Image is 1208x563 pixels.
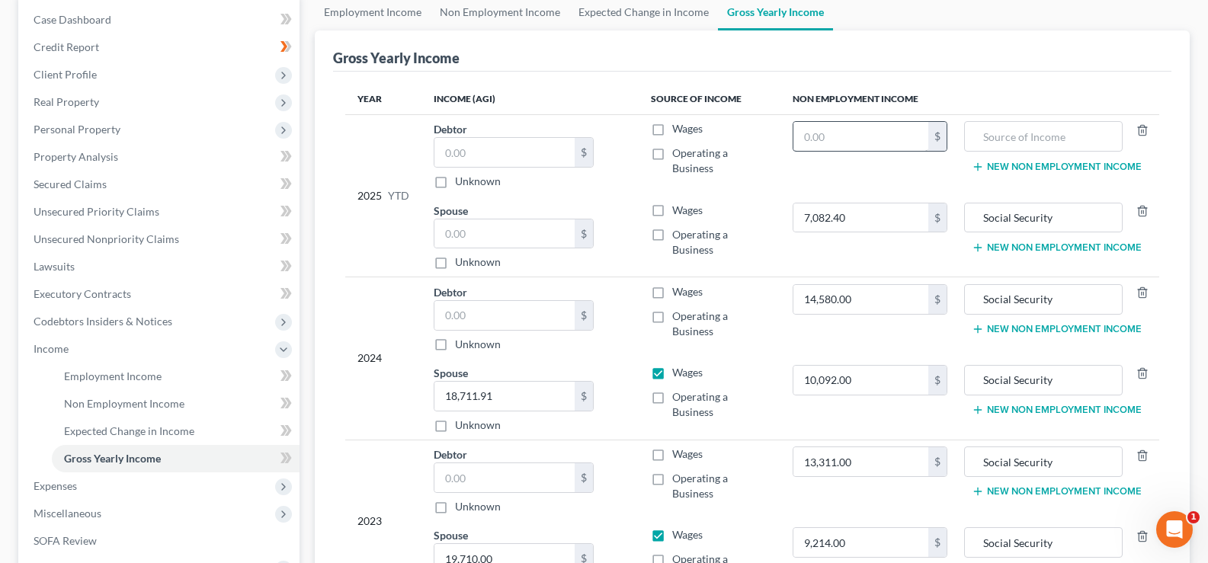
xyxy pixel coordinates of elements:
span: Wages [672,122,703,135]
span: Executory Contracts [34,287,131,300]
a: Employment Income [52,363,300,390]
label: Spouse [434,527,468,543]
div: $ [575,138,593,167]
span: Wages [672,203,703,216]
span: YTD [388,188,409,203]
span: Expected Change in Income [64,424,194,437]
a: Executory Contracts [21,280,300,308]
span: Operating a Business [672,228,728,256]
label: Unknown [455,499,501,514]
a: Unsecured Nonpriority Claims [21,226,300,253]
div: Gross Yearly Income [333,49,460,67]
span: Unsecured Priority Claims [34,205,159,218]
label: Debtor [434,284,467,300]
div: $ [575,219,593,248]
input: 0.00 [793,447,928,476]
label: Spouse [434,203,468,219]
div: $ [928,122,947,151]
span: Client Profile [34,68,97,81]
input: 0.00 [434,219,575,248]
input: 0.00 [434,138,575,167]
input: Source of Income [972,528,1114,557]
span: Wages [672,366,703,379]
button: New Non Employment Income [972,485,1142,497]
span: Property Analysis [34,150,118,163]
span: Employment Income [64,369,162,382]
a: Gross Yearly Income [52,445,300,472]
input: 0.00 [434,301,575,330]
span: Wages [672,447,703,460]
span: SOFA Review [34,534,97,547]
label: Spouse [434,365,468,381]
span: Credit Report [34,40,99,53]
button: New Non Employment Income [972,242,1142,254]
span: Codebtors Insiders & Notices [34,315,172,328]
button: New Non Employment Income [972,161,1142,173]
th: Source of Income [639,84,780,114]
div: $ [575,463,593,492]
label: Debtor [434,121,467,137]
input: Source of Income [972,203,1114,232]
button: New Non Employment Income [972,323,1142,335]
span: Wages [672,528,703,541]
div: $ [575,382,593,411]
a: Case Dashboard [21,6,300,34]
a: Unsecured Priority Claims [21,198,300,226]
span: Miscellaneous [34,507,101,520]
th: Non Employment Income [780,84,1159,114]
input: Source of Income [972,122,1114,151]
input: Source of Income [972,447,1114,476]
label: Unknown [455,337,501,352]
input: 0.00 [434,382,575,411]
label: Unknown [455,254,501,270]
div: $ [575,301,593,330]
span: Secured Claims [34,178,107,190]
a: SOFA Review [21,527,300,555]
span: Unsecured Nonpriority Claims [34,232,179,245]
span: Personal Property [34,123,120,136]
a: Property Analysis [21,143,300,171]
input: 0.00 [793,122,928,151]
div: 2024 [357,284,409,433]
input: 0.00 [793,528,928,557]
div: $ [928,366,947,395]
a: Non Employment Income [52,390,300,417]
span: Operating a Business [672,472,728,500]
span: Expenses [34,479,77,492]
label: Unknown [455,174,501,189]
span: Non Employment Income [64,397,184,410]
span: Real Property [34,95,99,108]
span: Income [34,342,69,355]
input: 0.00 [434,463,575,492]
a: Credit Report [21,34,300,61]
button: New Non Employment Income [972,404,1142,416]
a: Expected Change in Income [52,417,300,445]
span: 1 [1187,511,1200,523]
span: Lawsuits [34,260,75,273]
input: 0.00 [793,285,928,314]
div: 2025 [357,121,409,270]
iframe: Intercom live chat [1156,511,1193,548]
span: Wages [672,285,703,298]
div: $ [928,528,947,557]
a: Lawsuits [21,253,300,280]
input: 0.00 [793,203,928,232]
th: Year [345,84,421,114]
a: Secured Claims [21,171,300,198]
span: Operating a Business [672,309,728,337]
input: Source of Income [972,285,1114,314]
div: $ [928,285,947,314]
div: $ [928,447,947,476]
span: Operating a Business [672,146,728,174]
input: 0.00 [793,366,928,395]
label: Debtor [434,446,467,462]
th: Income (AGI) [421,84,639,114]
input: Source of Income [972,366,1114,395]
span: Gross Yearly Income [64,452,161,465]
span: Case Dashboard [34,13,111,26]
label: Unknown [455,417,501,433]
span: Operating a Business [672,390,728,418]
div: $ [928,203,947,232]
